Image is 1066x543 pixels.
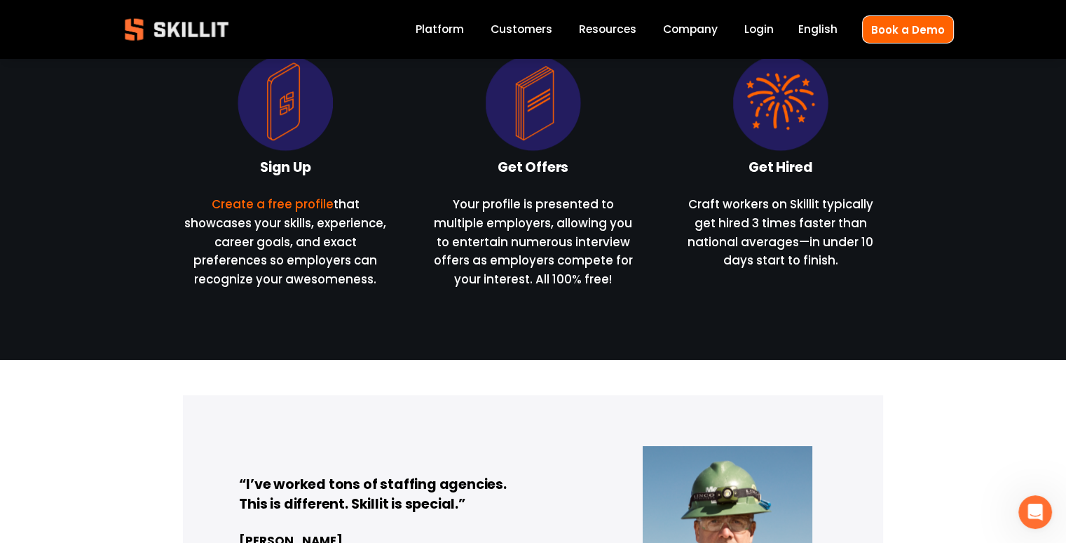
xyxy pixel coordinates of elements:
[663,20,718,39] a: Company
[416,20,464,39] a: Platform
[579,21,636,37] span: Resources
[183,195,388,289] p: that showcases your skills, experience, career goals, and exact preferences so employers can reco...
[579,20,636,39] a: folder dropdown
[212,196,334,213] a: Create a free profile
[678,195,883,271] p: Craft workers on Skillit typically get hired 3 times faster than national averages—in under 10 da...
[798,20,838,39] div: language picker
[798,21,838,37] span: English
[862,15,954,43] a: Book a Demo
[431,195,636,289] p: Your profile is presented to multiple employers, allowing you to entertain numerous interview off...
[498,157,568,180] strong: Get Offers
[1018,495,1052,529] iframe: Intercom live chat
[260,157,311,180] strong: Sign Up
[491,20,552,39] a: Customers
[749,157,812,180] strong: Get Hired
[239,474,507,517] strong: “I’ve worked tons of staffing agencies. This is different. Skillit is special.”
[113,8,240,51] img: Skillit
[744,20,774,39] a: Login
